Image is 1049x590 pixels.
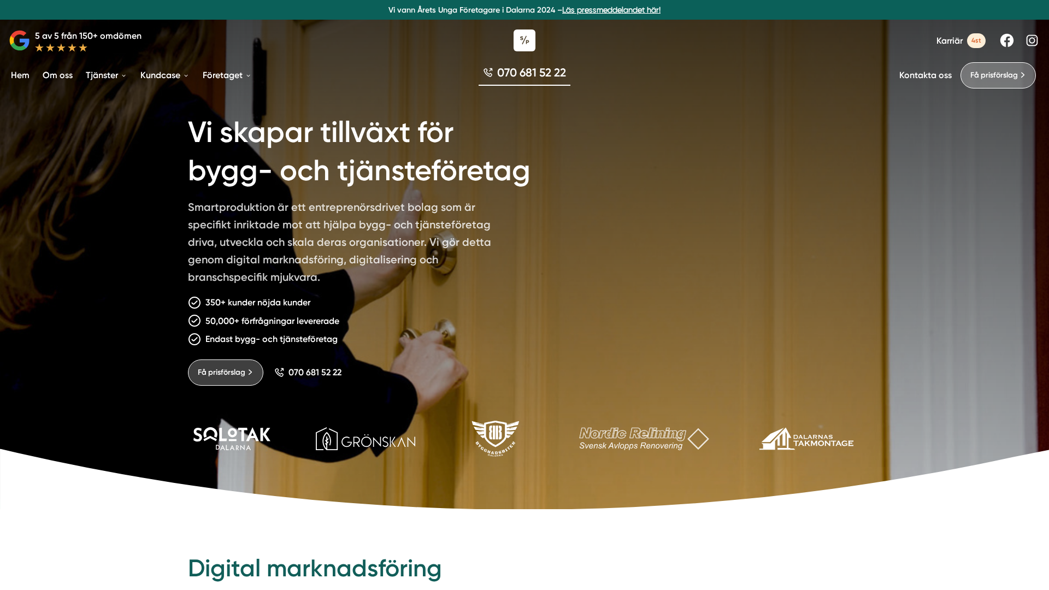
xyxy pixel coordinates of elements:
[188,359,263,386] a: Få prisförslag
[138,61,192,89] a: Kundcase
[960,62,1036,88] a: Få prisförslag
[967,33,986,48] span: 4st
[562,5,661,14] a: Läs pressmeddelandet här!
[9,61,32,89] a: Hem
[899,70,952,80] a: Kontakta oss
[936,33,986,48] a: Karriär 4st
[198,367,245,379] span: Få prisförslag
[35,29,142,43] p: 5 av 5 från 150+ omdömen
[970,69,1018,81] span: Få prisförslag
[205,332,338,346] p: Endast bygg- och tjänsteföretag
[274,367,341,377] a: 070 681 52 22
[40,61,75,89] a: Om oss
[4,4,1045,15] p: Vi vann Årets Unga Företagare i Dalarna 2024 –
[84,61,129,89] a: Tjänster
[479,64,570,86] a: 070 681 52 22
[288,367,341,377] span: 070 681 52 22
[205,314,339,328] p: 50,000+ förfrågningar levererade
[205,296,310,309] p: 350+ kunder nöjda kunder
[201,61,254,89] a: Företaget
[188,553,505,590] h2: Digital marknadsföring
[188,101,570,198] h1: Vi skapar tillväxt för bygg- och tjänsteföretag
[188,198,503,290] p: Smartproduktion är ett entreprenörsdrivet bolag som är specifikt inriktade mot att hjälpa bygg- o...
[497,64,566,80] span: 070 681 52 22
[936,36,963,46] span: Karriär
